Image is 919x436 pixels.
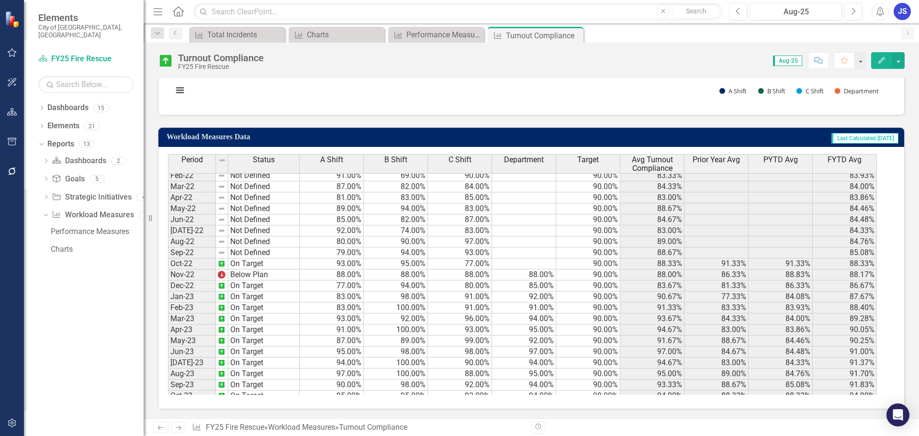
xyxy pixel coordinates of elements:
td: Feb-23 [168,302,216,313]
td: 82.00% [364,181,428,192]
td: 93.67% [620,313,684,324]
td: 95.00% [364,391,428,402]
td: Oct-23 [168,391,216,402]
td: 84.76% [813,236,877,247]
td: 84.46% [749,335,813,347]
span: Elements [38,12,134,23]
td: Apr-22 [168,192,216,203]
img: ClearPoint Strategy [5,11,22,27]
td: 89.00% [620,236,684,247]
td: 91.00% [428,291,492,302]
td: 90.00% [556,181,620,192]
td: Dec-22 [168,280,216,291]
img: AQAAAAAAAAAAAAAAAAAAAAAAAAAAAAAAAAAAAAAAAAAAAAAAAAAAAAAAAAAAAAAAAAAAAAAAAAAAAAAAAAAAAAAAAAAAAAAAA... [218,293,225,301]
div: FY25 Fire Rescue [178,63,264,70]
td: Not Defined [228,214,300,225]
td: 91.00% [300,170,364,181]
div: 13 [79,140,94,148]
td: 84.48% [813,214,877,225]
img: AQAAAAAAAAAAAAAAAAAAAAAAAAAAAAAAAAAAAAAAAAAAAAAAAAAAAAAAAAAAAAAAAAAAAAAAAAAAAAAAAAAAAAAAAAAAAAAAA... [218,304,225,312]
button: Aug-25 [750,3,842,20]
img: 8DAGhfEEPCf229AAAAAElFTkSuQmCC [218,216,225,224]
td: 90.05% [813,324,877,335]
td: 86.33% [684,269,749,280]
td: 94.67% [620,358,684,369]
td: Aug-22 [168,236,216,247]
td: 83.00% [364,192,428,203]
a: Dashboards [52,156,106,167]
img: weEZvjLXTJdkwAAACV0RVh0ZGF0ZTpjcmVhdGUAMjAyMy0wNy0xMFQyMDowOTozNSswMDowMDmwTJkAAAAldEVYdGRhdGU6bW... [218,271,225,279]
td: [DATE]-22 [168,225,216,236]
td: 88.67% [620,247,684,258]
td: 89.00% [300,203,364,214]
a: Elements [47,121,79,132]
td: On Target [228,347,300,358]
td: 87.00% [300,181,364,192]
button: Show Department [835,87,879,95]
td: 90.00% [556,291,620,302]
a: Goals [52,174,84,185]
td: 90.00% [556,380,620,391]
td: 94.00% [300,358,364,369]
button: Show A Shift [719,87,747,95]
td: Below Plan [228,269,300,280]
td: Jan-23 [168,291,216,302]
button: JS [894,3,911,20]
img: 8DAGhfEEPCf229AAAAAElFTkSuQmCC [218,238,225,246]
img: AQAAAAAAAAAAAAAAAAAAAAAAAAAAAAAAAAAAAAAAAAAAAAAAAAAAAAAAAAAAAAAAAAAAAAAAAAAAAAAAAAAAAAAAAAAAAAAAA... [218,392,225,400]
td: 90.00% [556,335,620,347]
div: Open Intercom Messenger [886,403,909,426]
span: Prior Year Avg [693,156,740,164]
td: 84.00% [428,181,492,192]
td: 90.00% [556,347,620,358]
td: Not Defined [228,247,300,258]
td: 100.00% [364,369,428,380]
td: 97.00% [428,236,492,247]
img: AQAAAAAAAAAAAAAAAAAAAAAAAAAAAAAAAAAAAAAAAAAAAAAAAAAAAAAAAAAAAAAAAAAAAAAAAAAAAAAAAAAAAAAAAAAAAAAAA... [218,370,225,378]
a: Total Incidents [191,29,282,41]
td: 83.67% [620,280,684,291]
td: On Target [228,302,300,313]
td: May-22 [168,203,216,214]
td: 95.00% [300,391,364,402]
td: Sep-22 [168,247,216,258]
td: 83.00% [300,291,364,302]
div: 2 [139,211,154,219]
td: Not Defined [228,181,300,192]
td: 90.00% [556,203,620,214]
td: 90.00% [556,280,620,291]
div: 2 [111,157,126,165]
td: 93.00% [428,324,492,335]
td: Not Defined [228,225,300,236]
td: 94.00% [492,391,556,402]
div: Turnout Compliance [506,30,581,42]
td: 84.33% [684,313,749,324]
img: 8DAGhfEEPCf229AAAAAElFTkSuQmCC [218,205,225,212]
td: 99.00% [428,335,492,347]
td: Not Defined [228,170,300,181]
td: 85.00% [428,192,492,203]
div: Turnout Compliance [178,53,264,63]
img: 8DAGhfEEPCf229AAAAAElFTkSuQmCC [218,194,225,201]
div: Performance Measures [51,227,144,236]
td: 91.67% [620,335,684,347]
td: 83.00% [300,302,364,313]
td: 93.00% [300,258,364,269]
td: 94.00% [620,391,684,402]
img: AQAAAAAAAAAAAAAAAAAAAAAAAAAAAAAAAAAAAAAAAAAAAAAAAAAAAAAAAAAAAAAAAAAAAAAAAAAAAAAAAAAAAAAAAAAAAAAAA... [218,282,225,290]
td: 90.00% [556,302,620,313]
td: 90.00% [364,236,428,247]
td: 91.00% [492,302,556,313]
td: 90.00% [556,192,620,203]
td: Not Defined [228,203,300,214]
a: FY25 Fire Rescue [38,54,134,65]
td: 95.00% [364,258,428,269]
td: 94.67% [620,324,684,335]
td: 83.86% [749,324,813,335]
td: 94.00% [813,391,877,402]
span: Period [181,156,203,164]
td: 90.00% [556,170,620,181]
td: Not Defined [228,192,300,203]
a: Performance Measures [48,224,144,239]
